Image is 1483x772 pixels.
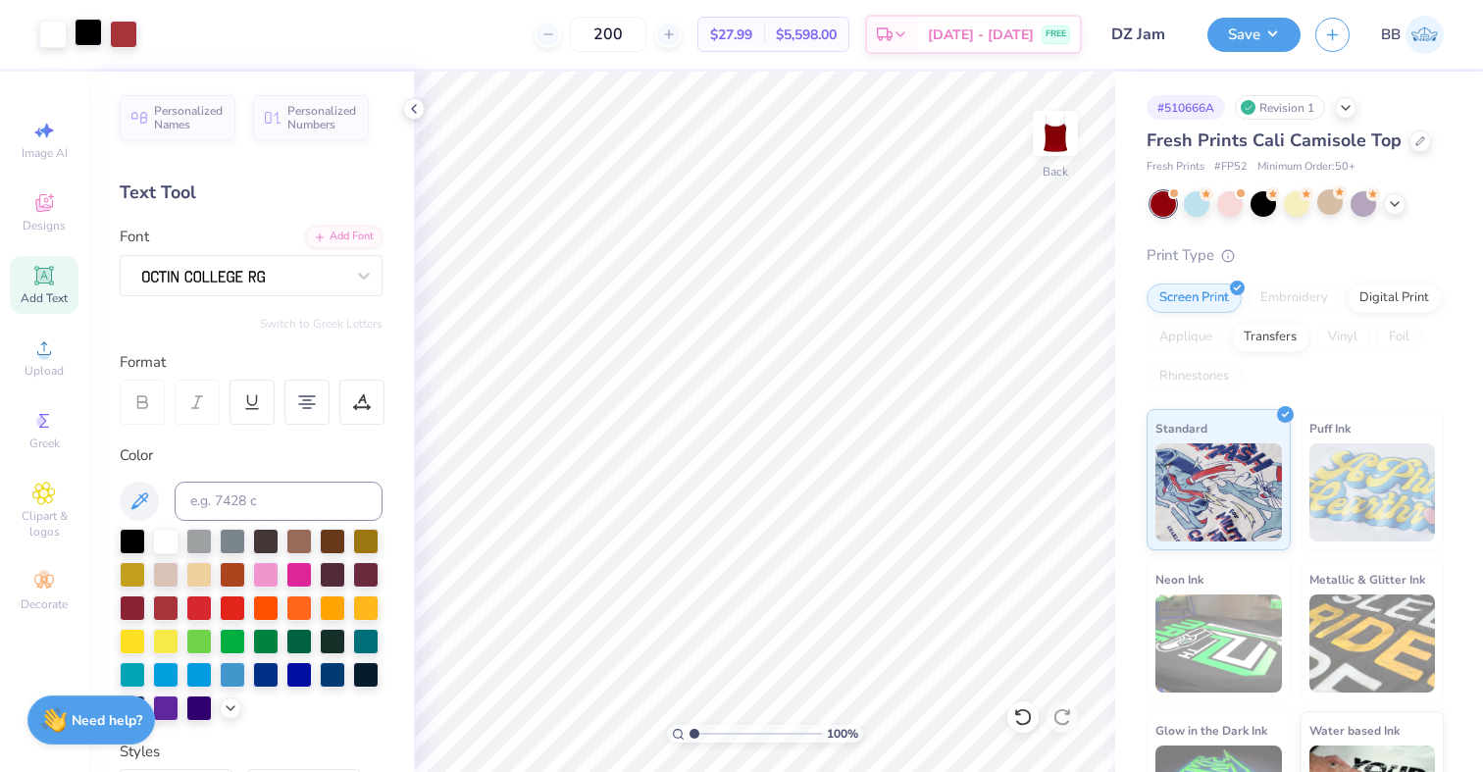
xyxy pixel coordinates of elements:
span: Fresh Prints [1147,159,1204,176]
input: – – [570,17,646,52]
span: Personalized Names [154,104,224,131]
div: Print Type [1147,244,1444,267]
strong: Need help? [72,711,142,730]
span: Metallic & Glitter Ink [1309,569,1425,590]
img: Bennett Barth [1406,16,1444,54]
span: [DATE] - [DATE] [928,25,1034,45]
div: # 510666A [1147,95,1225,120]
div: Styles [120,741,383,763]
div: Vinyl [1315,323,1370,352]
div: Digital Print [1347,283,1442,313]
img: Metallic & Glitter Ink [1309,594,1436,693]
label: Font [120,226,149,248]
div: Revision 1 [1235,95,1325,120]
span: # FP52 [1214,159,1248,176]
button: Save [1207,18,1301,52]
span: Greek [29,436,60,451]
div: Format [120,351,384,374]
div: Color [120,444,383,467]
div: Back [1043,163,1068,180]
a: BB [1381,16,1444,54]
span: Fresh Prints Cali Camisole Top [1147,129,1402,152]
span: FREE [1046,27,1066,41]
span: Glow in the Dark Ink [1155,720,1267,741]
div: Transfers [1231,323,1309,352]
span: Add Text [21,290,68,306]
span: $27.99 [710,25,752,45]
div: Text Tool [120,180,383,206]
div: Rhinestones [1147,362,1242,391]
img: Back [1036,114,1075,153]
span: Standard [1155,418,1207,438]
img: Neon Ink [1155,594,1282,693]
span: Image AI [22,145,68,161]
span: Personalized Numbers [287,104,357,131]
img: Standard [1155,443,1282,541]
div: Screen Print [1147,283,1242,313]
div: Applique [1147,323,1225,352]
input: e.g. 7428 c [175,482,383,521]
span: 100 % [827,725,858,743]
span: Water based Ink [1309,720,1400,741]
span: Upload [25,363,64,379]
span: Designs [23,218,66,233]
span: BB [1381,24,1401,46]
div: Embroidery [1248,283,1341,313]
span: Neon Ink [1155,569,1203,590]
span: Puff Ink [1309,418,1351,438]
span: Minimum Order: 50 + [1257,159,1355,176]
span: Clipart & logos [10,508,78,540]
div: Foil [1376,323,1422,352]
div: Add Font [305,226,383,248]
img: Puff Ink [1309,443,1436,541]
span: Decorate [21,596,68,612]
button: Switch to Greek Letters [260,316,383,332]
span: $5,598.00 [776,25,837,45]
input: Untitled Design [1097,15,1193,54]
